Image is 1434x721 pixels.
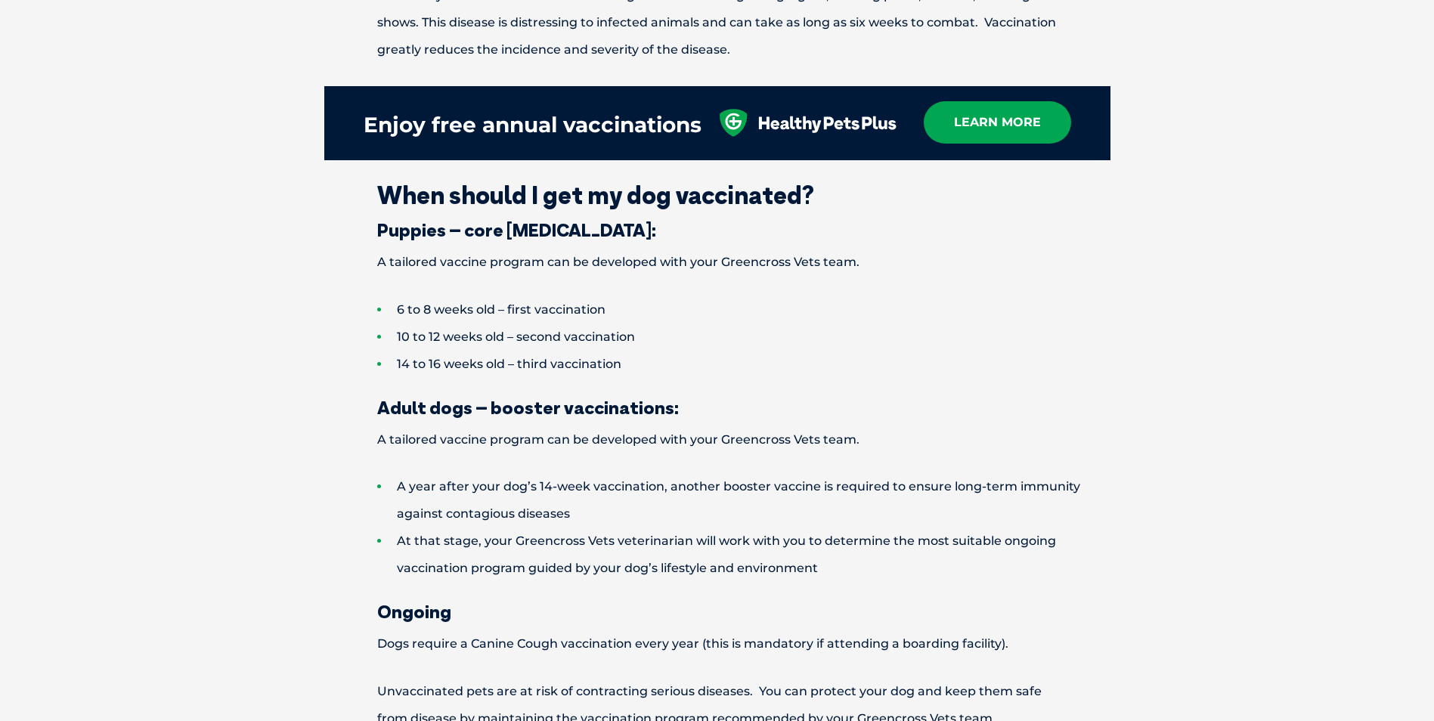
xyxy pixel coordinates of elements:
[377,351,1110,378] li: 14 to 16 weeks old – third vaccination
[377,473,1110,528] li: A year after your dog’s 14-week vaccination, another booster vaccine is required to ensure long-t...
[324,183,1110,207] h2: When should I get my dog vaccinated?
[717,109,897,137] img: healthy-pets-plus.svg
[377,528,1110,582] li: At that stage, your Greencross Vets veterinarian will work with you to determine the most suitabl...
[377,296,1110,323] li: 6 to 8 weeks old – first vaccination
[324,398,1110,416] h3: Adult dogs – booster vaccinations:
[324,426,1110,453] p: A tailored vaccine program can be developed with your Greencross Vets team.
[364,101,702,149] div: Enjoy free annual vaccinations
[377,323,1110,351] li: 10 to 12 weeks old – second vaccination
[324,221,1110,239] h3: Puppies – core [MEDICAL_DATA]:
[324,630,1110,658] p: Dogs require a Canine Cough vaccination every year (this is mandatory if attending a boarding fac...
[924,101,1071,144] a: learn more
[324,249,1110,276] p: A tailored vaccine program can be developed with your Greencross Vets team.
[324,602,1110,620] h3: Ongoing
